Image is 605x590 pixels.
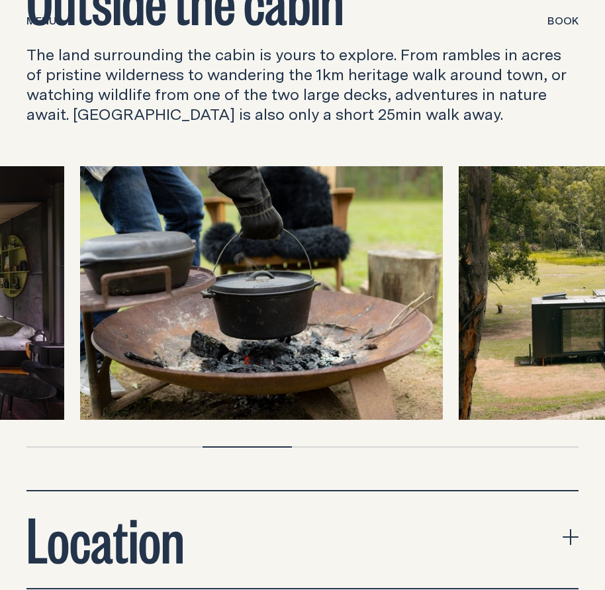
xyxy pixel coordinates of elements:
h2: Location [26,507,185,567]
p: The land surrounding the cabin is yours to explore. From rambles in acres of pristine wilderness ... [26,44,579,124]
span: Menu [26,15,56,26]
span: Book [547,15,579,26]
button: show booking tray [547,14,579,30]
button: expand accordion [26,491,579,588]
button: show menu [26,14,56,30]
